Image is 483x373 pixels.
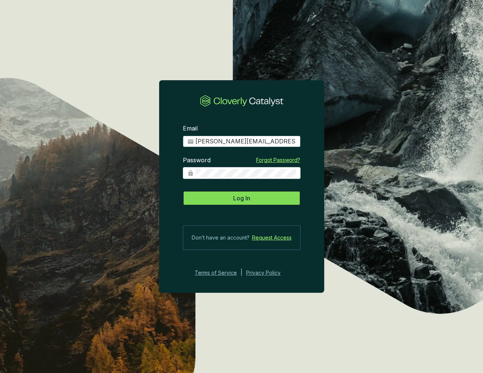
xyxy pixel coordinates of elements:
[195,169,296,177] input: Password
[183,156,211,165] label: Password
[183,125,198,133] label: Email
[256,156,300,164] a: Forgot Password?
[252,233,292,242] a: Request Access
[192,268,237,277] a: Terms of Service
[241,268,242,277] div: |
[246,268,291,277] a: Privacy Policy
[183,191,301,206] button: Log In
[195,138,296,146] input: Email
[233,194,250,203] span: Log In
[192,233,249,242] span: Don’t have an account?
